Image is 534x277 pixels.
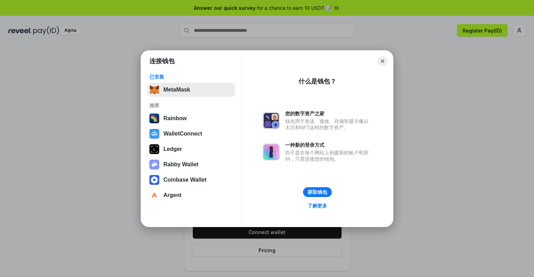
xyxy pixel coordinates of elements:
div: 一种新的登录方式 [285,142,372,148]
button: 获取钱包 [303,187,332,197]
div: Coinbase Wallet [163,177,206,183]
button: WalletConnect [147,127,235,141]
img: svg+xml,%3Csvg%20xmlns%3D%22http%3A%2F%2Fwww.w3.org%2F2000%2Fsvg%22%20fill%3D%22none%22%20viewBox... [149,160,159,169]
div: WalletConnect [163,131,202,137]
img: svg+xml,%3Csvg%20width%3D%2228%22%20height%3D%2228%22%20viewBox%3D%220%200%2028%2028%22%20fill%3D... [149,190,159,200]
a: 了解更多 [303,201,331,210]
button: Ledger [147,142,235,156]
img: svg+xml,%3Csvg%20fill%3D%22none%22%20height%3D%2233%22%20viewBox%3D%220%200%2035%2033%22%20width%... [149,85,159,95]
div: Ledger [163,146,182,152]
div: 获取钱包 [308,189,327,195]
button: Rainbow [147,111,235,125]
button: Argent [147,188,235,202]
button: MetaMask [147,83,235,97]
div: 您的数字资产之家 [285,110,372,117]
img: svg+xml,%3Csvg%20xmlns%3D%22http%3A%2F%2Fwww.w3.org%2F2000%2Fsvg%22%20fill%3D%22none%22%20viewBox... [263,112,280,129]
button: Close [378,56,387,66]
img: svg+xml,%3Csvg%20width%3D%22120%22%20height%3D%22120%22%20viewBox%3D%220%200%20120%20120%22%20fil... [149,114,159,123]
img: svg+xml,%3Csvg%20width%3D%2228%22%20height%3D%2228%22%20viewBox%3D%220%200%2028%2028%22%20fill%3D... [149,175,159,185]
div: 推荐 [149,102,233,109]
div: 了解更多 [308,203,327,209]
div: Rabby Wallet [163,161,198,168]
div: Rainbow [163,115,187,122]
button: Rabby Wallet [147,158,235,172]
div: 钱包用于发送、接收、存储和显示像以太坊和NFT这样的数字资产。 [285,118,372,131]
div: 而不是在每个网站上创建新的账户和密码，只需连接您的钱包。 [285,150,372,162]
img: svg+xml,%3Csvg%20xmlns%3D%22http%3A%2F%2Fwww.w3.org%2F2000%2Fsvg%22%20fill%3D%22none%22%20viewBox... [263,144,280,160]
div: 什么是钱包？ [298,77,336,86]
div: MetaMask [163,87,190,93]
div: 已安装 [149,74,233,80]
h1: 连接钱包 [149,57,175,65]
div: Argent [163,192,182,198]
img: svg+xml,%3Csvg%20xmlns%3D%22http%3A%2F%2Fwww.w3.org%2F2000%2Fsvg%22%20width%3D%2228%22%20height%3... [149,144,159,154]
button: Coinbase Wallet [147,173,235,187]
img: svg+xml,%3Csvg%20width%3D%2228%22%20height%3D%2228%22%20viewBox%3D%220%200%2028%2028%22%20fill%3D... [149,129,159,139]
